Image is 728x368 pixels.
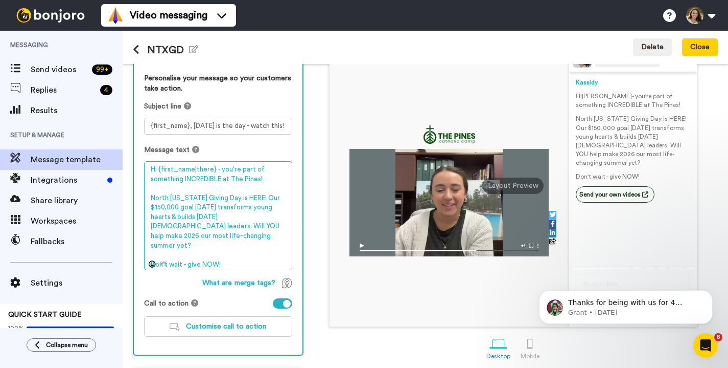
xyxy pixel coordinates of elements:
img: bj-logo-header-white.svg [12,8,89,23]
span: Subject line [144,101,181,112]
span: Results [31,104,123,117]
p: Don't wait - give NOW! [576,172,690,181]
img: player-controls-full.svg [349,239,549,256]
span: QUICK START GUIDE [8,311,82,318]
span: Call to action [144,298,189,309]
div: 4 [100,85,112,95]
div: Mobile [521,353,539,360]
span: Workspaces [31,215,123,227]
span: 100% [8,324,24,332]
div: Kassidy [576,78,690,87]
a: Desktop [481,330,515,365]
span: Replies [31,84,96,96]
iframe: Intercom notifications message [524,269,728,340]
iframe: Intercom live chat [693,333,718,358]
button: Close [682,38,718,57]
span: Share library [31,194,123,207]
span: Message template [31,154,123,166]
p: Hi [PERSON_NAME] - you're part of something INCREDIBLE at The Pines! [576,92,690,110]
div: 99 + [92,64,112,75]
button: Delete [633,38,672,57]
span: Send videos [31,63,88,76]
img: customiseCTA.svg [170,323,180,331]
img: vm-color.svg [107,7,124,24]
span: What are merge tags? [202,278,276,288]
span: Fallbacks [31,235,123,248]
div: Desktop [486,353,510,360]
span: Integrations [31,174,103,186]
span: 8 [714,333,722,341]
div: Layout Preview [482,178,544,194]
textarea: {first_name}, [DATE] is the day - watch this! [144,118,292,135]
textarea: Hi {first_name|there} - you're part of something INCREDIBLE at The Pines! North [US_STATE] Giving... [144,161,292,270]
button: Collapse menu [27,338,96,352]
span: Customise call to action [186,323,266,330]
span: Video messaging [130,8,207,23]
span: Settings [31,277,123,289]
h1: NTXGD [133,44,198,56]
span: Message text [144,145,190,155]
button: Customise call to action [144,316,292,337]
a: Send your own videos [576,186,654,203]
a: Mobile [515,330,545,365]
img: TagTips.svg [282,278,292,288]
img: 02d5c9d2-4ea3-428a-84a1-b3a741546b10 [424,125,475,144]
span: Collapse menu [46,341,88,349]
label: Personalise your message so your customers take action. [144,73,292,94]
p: North [US_STATE] Giving Day is HERE! Our $150,000 goal [DATE] transforms young hearts & builds [D... [576,115,690,167]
